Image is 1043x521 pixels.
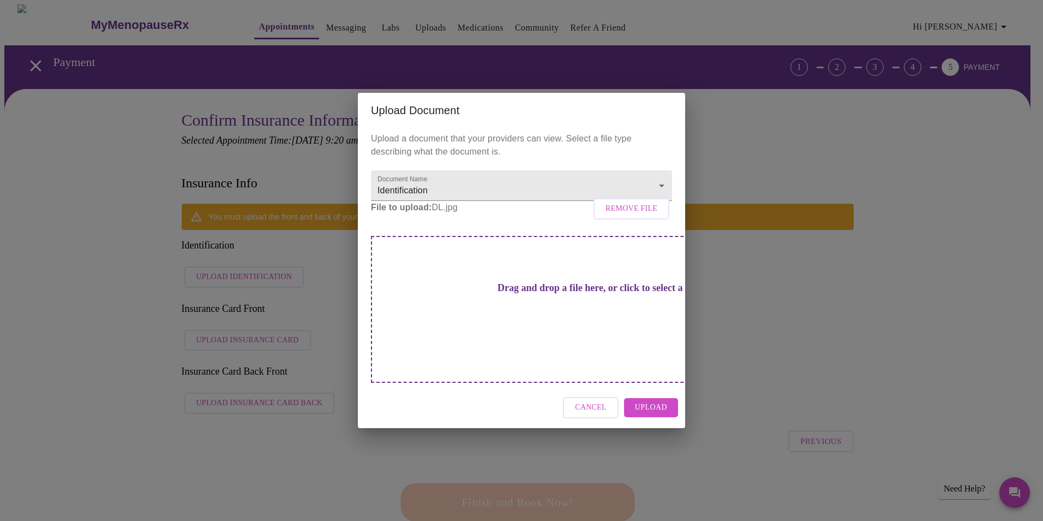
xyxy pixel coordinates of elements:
span: Remove File [606,202,657,216]
button: Cancel [563,397,619,418]
button: Remove File [594,198,669,220]
span: Cancel [575,401,607,415]
h3: Drag and drop a file here, or click to select a file [447,282,748,294]
p: DL.jpg [371,201,672,214]
p: Upload a document that your providers can view. Select a file type describing what the document is. [371,132,672,158]
span: Upload [635,401,667,415]
h2: Upload Document [371,102,672,119]
strong: File to upload: [371,203,432,212]
div: Identification [371,170,672,201]
button: Upload [624,398,678,417]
